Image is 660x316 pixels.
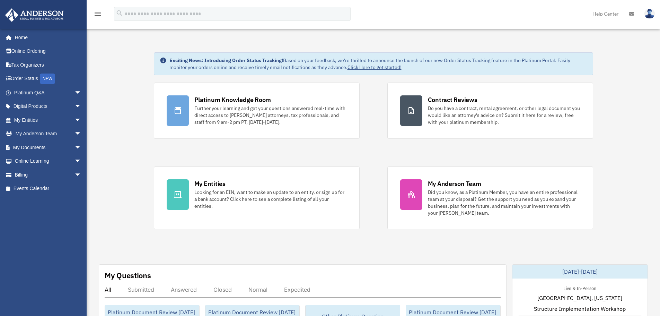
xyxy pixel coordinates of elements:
[5,154,92,168] a: Online Learningarrow_drop_down
[428,179,481,188] div: My Anderson Team
[194,105,347,126] div: Further your learning and get your questions answered real-time with direct access to [PERSON_NAM...
[169,57,587,71] div: Based on your feedback, we're thrilled to announce the launch of our new Order Status Tracking fe...
[644,9,655,19] img: User Pic
[5,86,92,100] a: Platinum Q&Aarrow_drop_down
[154,166,360,229] a: My Entities Looking for an EIN, want to make an update to an entity, or sign up for a bank accoun...
[387,83,593,139] a: Contract Reviews Do you have a contract, rental agreement, or other legal document you would like...
[428,105,580,126] div: Do you have a contract, rental agreement, or other legal document you would like an attorney's ad...
[5,140,92,154] a: My Documentsarrow_drop_down
[105,270,151,281] div: My Questions
[534,305,626,313] span: Structure Implementation Workshop
[94,10,102,18] i: menu
[3,8,66,22] img: Anderson Advisors Platinum Portal
[74,127,88,141] span: arrow_drop_down
[5,182,92,196] a: Events Calendar
[5,44,92,58] a: Online Ordering
[128,286,154,293] div: Submitted
[248,286,267,293] div: Normal
[428,95,477,104] div: Contract Reviews
[5,72,92,86] a: Order StatusNEW
[5,100,92,113] a: Digital Productsarrow_drop_down
[116,9,123,17] i: search
[74,100,88,114] span: arrow_drop_down
[105,286,111,293] div: All
[194,95,271,104] div: Platinum Knowledge Room
[40,74,55,84] div: NEW
[154,83,360,139] a: Platinum Knowledge Room Further your learning and get your questions answered real-time with dire...
[74,154,88,169] span: arrow_drop_down
[74,140,88,155] span: arrow_drop_down
[5,168,92,182] a: Billingarrow_drop_down
[5,127,92,141] a: My Anderson Teamarrow_drop_down
[74,113,88,127] span: arrow_drop_down
[74,86,88,100] span: arrow_drop_down
[171,286,197,293] div: Answered
[5,31,88,44] a: Home
[94,12,102,18] a: menu
[428,189,580,216] div: Did you know, as a Platinum Member, you have an entire professional team at your disposal? Get th...
[537,294,622,302] span: [GEOGRAPHIC_DATA], [US_STATE]
[74,168,88,182] span: arrow_drop_down
[194,189,347,210] div: Looking for an EIN, want to make an update to an entity, or sign up for a bank account? Click her...
[387,166,593,229] a: My Anderson Team Did you know, as a Platinum Member, you have an entire professional team at your...
[512,265,648,279] div: [DATE]-[DATE]
[284,286,310,293] div: Expedited
[213,286,232,293] div: Closed
[5,58,92,72] a: Tax Organizers
[558,284,602,291] div: Live & In-Person
[5,113,92,127] a: My Entitiesarrow_drop_down
[194,179,226,188] div: My Entities
[169,57,283,63] strong: Exciting News: Introducing Order Status Tracking!
[347,64,402,70] a: Click Here to get started!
